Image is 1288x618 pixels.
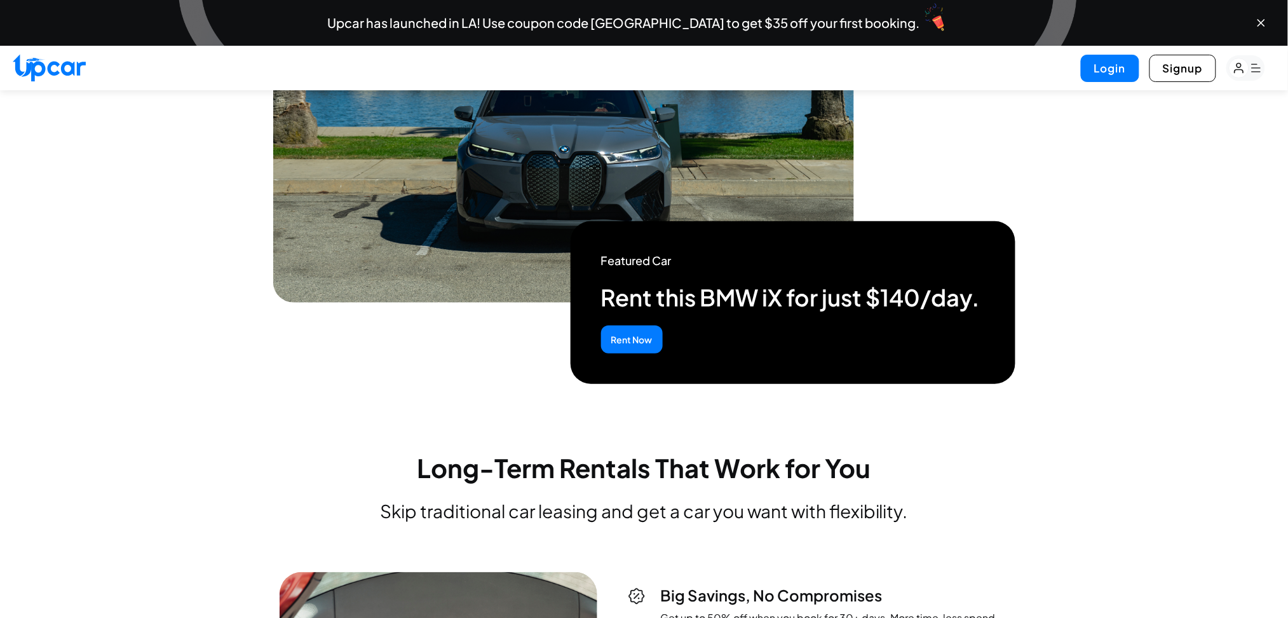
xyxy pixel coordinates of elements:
button: Rent Now [601,326,663,354]
h3: Big Savings, No Compromises [661,585,1009,605]
p: Rent this BMW iX for just $140/day. [601,285,985,310]
button: Signup [1149,55,1216,82]
h2: Long-Term Rentals That Work for You [273,455,1015,481]
button: Login [1081,55,1139,82]
p: Skip traditional car leasing and get a car you want with flexibility. [273,501,1015,521]
img: Big Discount [628,587,646,605]
img: Upcar Logo [13,54,86,81]
p: Featured Car [601,252,985,270]
span: Upcar has launched in LA! Use coupon code [GEOGRAPHIC_DATA] to get $35 off your first booking. [328,17,920,29]
button: Close banner [1255,17,1268,29]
